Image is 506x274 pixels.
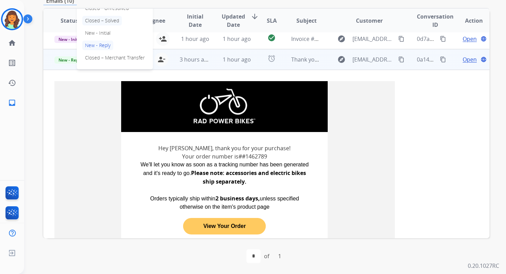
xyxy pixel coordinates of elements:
[82,53,147,63] p: Closed – Merchant Transfer
[181,35,209,43] span: 1 hour ago
[267,34,276,42] mat-icon: check_circle
[291,56,424,63] span: Thank you for your purchase from Rad Power Bikes
[264,252,269,260] div: of
[180,56,211,63] span: 3 hours ago
[54,56,86,64] span: New - Reply
[440,36,446,42] mat-icon: content_copy
[352,55,394,64] span: [EMAIL_ADDRESS][DOMAIN_NAME]
[183,219,266,233] a: View Your Order
[223,35,251,43] span: 1 hour ago
[296,17,317,25] span: Subject
[398,56,404,63] mat-icon: content_copy
[291,35,337,43] span: Invoice #D413404
[251,12,259,21] mat-icon: arrow_downward
[215,195,260,202] strong: 2 business days,
[440,56,446,63] mat-icon: content_copy
[447,9,489,33] th: Action
[82,28,113,38] p: New - Initial
[193,88,255,123] img: Rad Power Bikes logo
[481,36,487,42] mat-icon: language
[337,35,346,43] mat-icon: explore
[8,79,16,87] mat-icon: history
[481,56,487,63] mat-icon: language
[191,169,306,185] strong: Please note: accessories and electric bikes ship separately.
[223,56,251,63] span: 1 hour ago
[135,144,314,152] h2: Hey [PERSON_NAME], thank you for your purchase!
[82,16,122,25] p: Closed – Solved
[180,12,210,29] span: Initial Date
[222,12,245,29] span: Updated Date
[54,36,86,43] span: New - Initial
[8,39,16,47] mat-icon: home
[138,161,310,211] div: We'll let you know as soon as a tracking number has been generated and it's ready to go. Orders t...
[352,35,394,43] span: [EMAIL_ADDRESS][DOMAIN_NAME]
[463,55,477,64] span: Open
[135,152,314,161] h3: ##1462789
[267,54,276,63] mat-icon: alarm
[82,41,113,50] p: New - Reply
[157,55,166,64] mat-icon: person_remove
[468,262,499,270] p: 0.20.1027RC
[267,17,277,25] span: SLA
[2,10,22,29] img: avatar
[337,55,346,64] mat-icon: explore
[159,35,167,43] mat-icon: person_add
[273,249,287,263] div: 1
[8,99,16,107] mat-icon: inbox
[141,17,165,25] span: Assignee
[61,17,78,25] span: Status
[356,17,383,25] span: Customer
[417,12,454,29] span: Conversation ID
[182,153,239,160] span: Your order number is
[398,36,404,42] mat-icon: content_copy
[8,59,16,67] mat-icon: list_alt
[463,35,477,43] span: Open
